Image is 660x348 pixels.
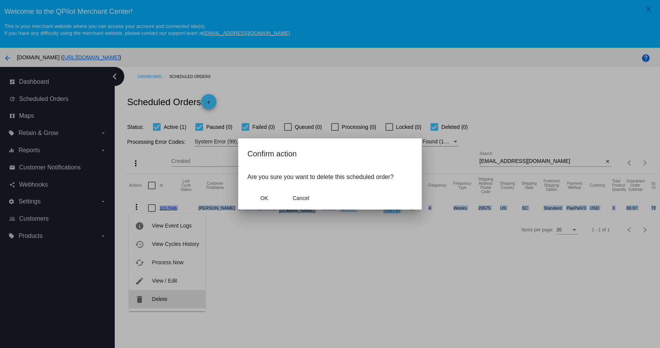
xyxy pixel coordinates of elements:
[247,174,413,181] p: Are you sure you want to delete this scheduled order?
[260,195,268,201] span: OK
[247,191,281,205] button: Close dialog
[247,148,413,160] h2: Confirm action
[284,191,318,205] button: Close dialog
[293,195,309,201] span: Cancel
